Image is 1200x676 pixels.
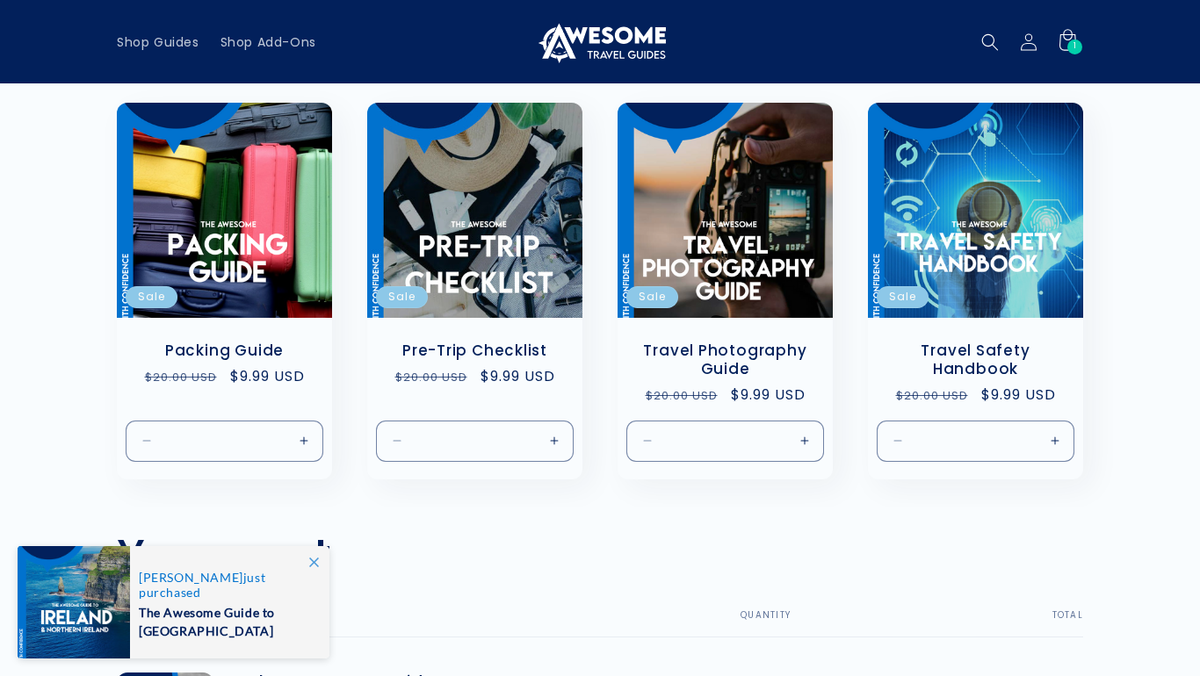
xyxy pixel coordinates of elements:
[1073,40,1077,54] span: 1
[698,420,755,461] input: Quantity for Default Title
[139,570,311,600] span: just purchased
[197,420,254,461] input: Quantity for Default Title
[117,528,332,584] h1: Your cart
[117,610,697,637] th: Product
[635,342,815,378] a: Travel Photography Guide
[106,24,210,61] a: Shop Guides
[139,600,311,640] span: The Awesome Guide to [GEOGRAPHIC_DATA]
[134,342,314,360] a: Packing Guide
[971,23,1009,61] summary: Search
[139,570,243,585] span: [PERSON_NAME]
[534,21,666,63] img: Awesome Travel Guides
[210,24,327,61] a: Shop Add-Ons
[976,610,1083,637] th: Total
[886,342,1066,378] a: Travel Safety Handbook
[528,14,673,69] a: Awesome Travel Guides
[697,610,976,637] th: Quantity
[117,103,1083,479] ul: Slider
[447,420,504,461] input: Quantity for Default Title
[117,34,199,50] span: Shop Guides
[948,420,1005,461] input: Quantity for Default Title
[385,342,565,360] a: Pre-Trip Checklist
[220,34,316,50] span: Shop Add-Ons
